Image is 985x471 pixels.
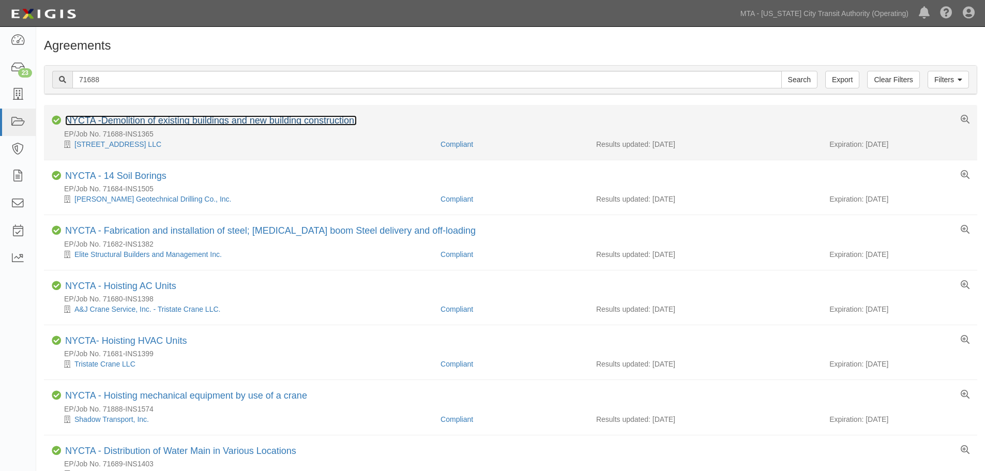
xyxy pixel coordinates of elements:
[72,71,782,88] input: Search
[52,116,61,125] i: Compliant
[940,7,952,20] i: Help Center - Complianz
[44,39,977,52] h1: Agreements
[52,304,433,314] div: A&J Crane Service, Inc. - Tristate Crane LLC.
[52,336,61,345] i: Compliant
[52,414,433,424] div: Shadow Transport, Inc.
[52,249,433,260] div: Elite Structural Builders and Management Inc.
[52,194,433,204] div: Craig Geotechnical Drilling Co., Inc.
[74,360,135,368] a: Tristate Crane LLC
[65,336,187,346] a: NYCTA- Hoisting HVAC Units
[441,195,473,203] a: Compliant
[596,414,814,424] div: Results updated: [DATE]
[596,139,814,149] div: Results updated: [DATE]
[961,336,969,345] a: View results summary
[961,115,969,125] a: View results summary
[781,71,817,88] input: Search
[961,281,969,290] a: View results summary
[74,195,231,203] a: [PERSON_NAME] Geotechnical Drilling Co., Inc.
[829,249,969,260] div: Expiration: [DATE]
[65,225,476,237] div: NYCTA - Fabrication and installation of steel; Knuckle boom Steel delivery and off-loading
[961,171,969,180] a: View results summary
[52,391,61,400] i: Compliant
[961,446,969,455] a: View results summary
[867,71,919,88] a: Clear Filters
[825,71,859,88] a: Export
[65,171,166,182] div: NYCTA - 14 Soil Borings
[829,414,969,424] div: Expiration: [DATE]
[596,359,814,369] div: Results updated: [DATE]
[65,446,296,457] div: NYCTA - Distribution of Water Main in Various Locations
[829,304,969,314] div: Expiration: [DATE]
[441,140,473,148] a: Compliant
[74,140,161,148] a: [STREET_ADDRESS] LLC
[52,184,977,194] div: EP/Job No. 71684-INS1505
[735,3,914,24] a: MTA - [US_STATE] City Transit Authority (Operating)
[928,71,969,88] a: Filters
[65,281,176,291] a: NYCTA - Hoisting AC Units
[441,250,473,259] a: Compliant
[74,415,149,423] a: Shadow Transport, Inc.
[65,390,307,402] div: NYCTA - Hoisting mechanical equipment by use of a crane
[65,115,357,127] div: NYCTA -Demolition of existing buildings and new building construction.
[52,171,61,180] i: Compliant
[52,359,433,369] div: Tristate Crane LLC
[52,281,61,291] i: Compliant
[65,446,296,456] a: NYCTA - Distribution of Water Main in Various Locations
[596,304,814,314] div: Results updated: [DATE]
[74,250,222,259] a: Elite Structural Builders and Management Inc.
[65,390,307,401] a: NYCTA - Hoisting mechanical equipment by use of a crane
[596,249,814,260] div: Results updated: [DATE]
[52,459,977,469] div: EP/Job No. 71689-INS1403
[65,171,166,181] a: NYCTA - 14 Soil Borings
[441,305,473,313] a: Compliant
[961,225,969,235] a: View results summary
[18,68,32,78] div: 23
[65,281,176,292] div: NYCTA - Hoisting AC Units
[596,194,814,204] div: Results updated: [DATE]
[52,129,977,139] div: EP/Job No. 71688-INS1365
[65,225,476,236] a: NYCTA - Fabrication and installation of steel; [MEDICAL_DATA] boom Steel delivery and off-loading
[52,446,61,455] i: Compliant
[65,115,357,126] a: NYCTA -Demolition of existing buildings and new building construction.
[829,139,969,149] div: Expiration: [DATE]
[52,294,977,304] div: EP/Job No. 71680-INS1398
[961,390,969,400] a: View results summary
[441,415,473,423] a: Compliant
[52,139,433,149] div: 284 4th Ave LLC
[52,239,977,249] div: EP/Job No. 71682-INS1382
[74,305,220,313] a: A&J Crane Service, Inc. - Tristate Crane LLC.
[52,226,61,235] i: Compliant
[441,360,473,368] a: Compliant
[829,359,969,369] div: Expiration: [DATE]
[52,348,977,359] div: EP/Job No. 71681-INS1399
[8,5,79,23] img: logo-5460c22ac91f19d4615b14bd174203de0afe785f0fc80cf4dbbc73dc1793850b.png
[52,404,977,414] div: EP/Job No. 71888-INS1574
[65,336,187,347] div: NYCTA- Hoisting HVAC Units
[829,194,969,204] div: Expiration: [DATE]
